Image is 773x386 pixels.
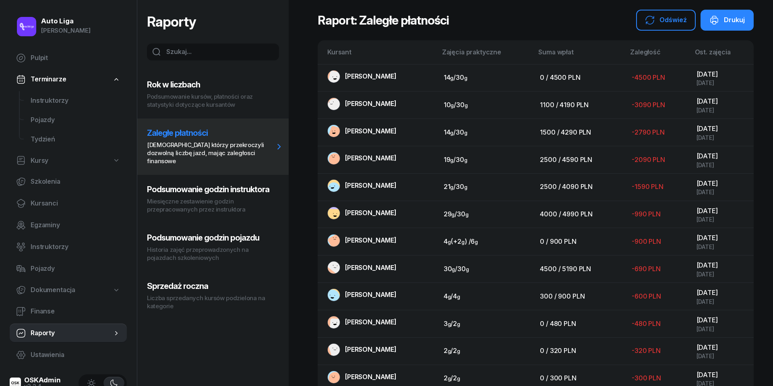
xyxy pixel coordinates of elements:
a: [PERSON_NAME] [327,316,397,329]
span: 2 [444,374,451,382]
div: Odśwież [645,15,687,25]
span: [PERSON_NAME] [345,154,397,162]
td: 0 / 900 PLN [533,228,625,255]
small: g [448,376,451,382]
a: [PERSON_NAME] [327,98,397,110]
span: 2 [457,237,465,245]
td: 1100 / 4190 PLN [533,91,625,119]
span: 30 [457,210,469,218]
small: g [448,321,451,327]
td: 0 / 320 PLN [533,337,625,365]
a: Pojazdy [10,259,127,278]
span: [DATE] [697,125,718,133]
span: / [444,265,469,273]
span: / [444,292,460,300]
h3: Rok w liczbach [147,80,274,89]
button: Podsumowanie godzin instruktoraMiesięczne zestawienie godzin przepracowanych przez instruktora [137,175,289,223]
span: Egzaminy [31,220,120,230]
a: Kursy [10,151,127,170]
a: [PERSON_NAME] [327,70,397,83]
td: 0 / 4500 PLN [533,64,625,91]
div: [PERSON_NAME] [41,25,91,36]
span: [DATE] [697,234,718,242]
a: [PERSON_NAME] [327,371,397,384]
span: 2 [453,347,460,355]
span: / [444,101,468,109]
th: Suma wpłat [533,47,625,64]
a: Egzaminy [10,216,127,235]
span: 2 [453,374,460,382]
div: [DATE] [697,243,747,250]
span: 30 [456,101,468,109]
small: g [448,239,451,245]
a: Terminarze [10,70,127,89]
span: Kursanci [31,198,120,209]
a: Instruktorzy [24,91,127,110]
td: 1500 / 4290 PLN [533,119,625,146]
small: g [464,130,467,136]
a: [PERSON_NAME] [327,125,397,137]
a: [PERSON_NAME] [327,288,397,301]
span: Instruktorzy [31,242,120,252]
small: g [464,184,467,190]
div: [DATE] [697,326,747,332]
span: 30 [456,156,467,164]
span: 30 [444,265,455,273]
td: -600 PLN [625,283,690,310]
a: [PERSON_NAME] [327,152,397,165]
td: 4500 / 5190 PLN [533,255,625,283]
a: [PERSON_NAME] [327,179,397,192]
a: [PERSON_NAME] [327,261,397,274]
span: Pojazdy [31,264,120,274]
small: g [450,75,453,81]
small: g [450,157,453,163]
small: g [464,157,467,163]
td: -3090 PLN [625,91,690,119]
span: 30 [456,73,467,81]
a: [PERSON_NAME] [327,343,397,356]
td: -1590 PLN [625,173,690,201]
a: Pojazdy [24,110,127,130]
small: g [457,376,460,382]
p: Historia zajęć przeprowadzonych na pojazdach szkoleniowych [147,246,274,262]
span: Ustawienia [31,350,120,360]
td: 2500 / 4590 PLN [533,146,625,174]
span: 14 [444,128,454,136]
small: g [457,348,460,354]
small: g [452,266,455,272]
small: g [457,294,460,300]
span: 30 [456,183,467,191]
span: [DATE] [697,343,718,351]
div: [DATE] [697,79,747,86]
div: OSKAdmin [24,377,61,384]
span: [PERSON_NAME] [345,100,397,108]
small: g [451,102,454,108]
span: 29 [444,210,455,218]
h3: Podsumowanie godzin instruktora [147,185,274,194]
span: [DATE] [697,152,718,160]
small: g [461,239,465,245]
td: 300 / 900 PLN [533,283,625,310]
td: 4000 / 4990 PLN [533,201,625,228]
a: Tydzień [24,130,127,149]
span: / [444,320,460,328]
span: [DATE] [697,316,718,324]
span: [DATE] [697,97,718,105]
a: Raporty [10,324,127,343]
span: / [444,347,460,355]
a: [PERSON_NAME] [327,234,397,247]
span: / [444,374,460,382]
span: 30 [456,128,467,136]
span: / [444,183,467,191]
small: g [464,75,467,81]
small: g [450,184,453,190]
h3: Sprzedaż roczna [147,281,274,291]
td: -320 PLN [625,337,690,365]
span: 2 [453,320,460,328]
td: -2790 PLN [625,119,690,146]
span: 19 [444,156,454,164]
span: Pulpit [31,53,120,63]
p: Liczba sprzedanych kursów podzielona na kategorie [147,294,274,310]
small: g [457,321,460,327]
span: [PERSON_NAME] [345,236,397,244]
